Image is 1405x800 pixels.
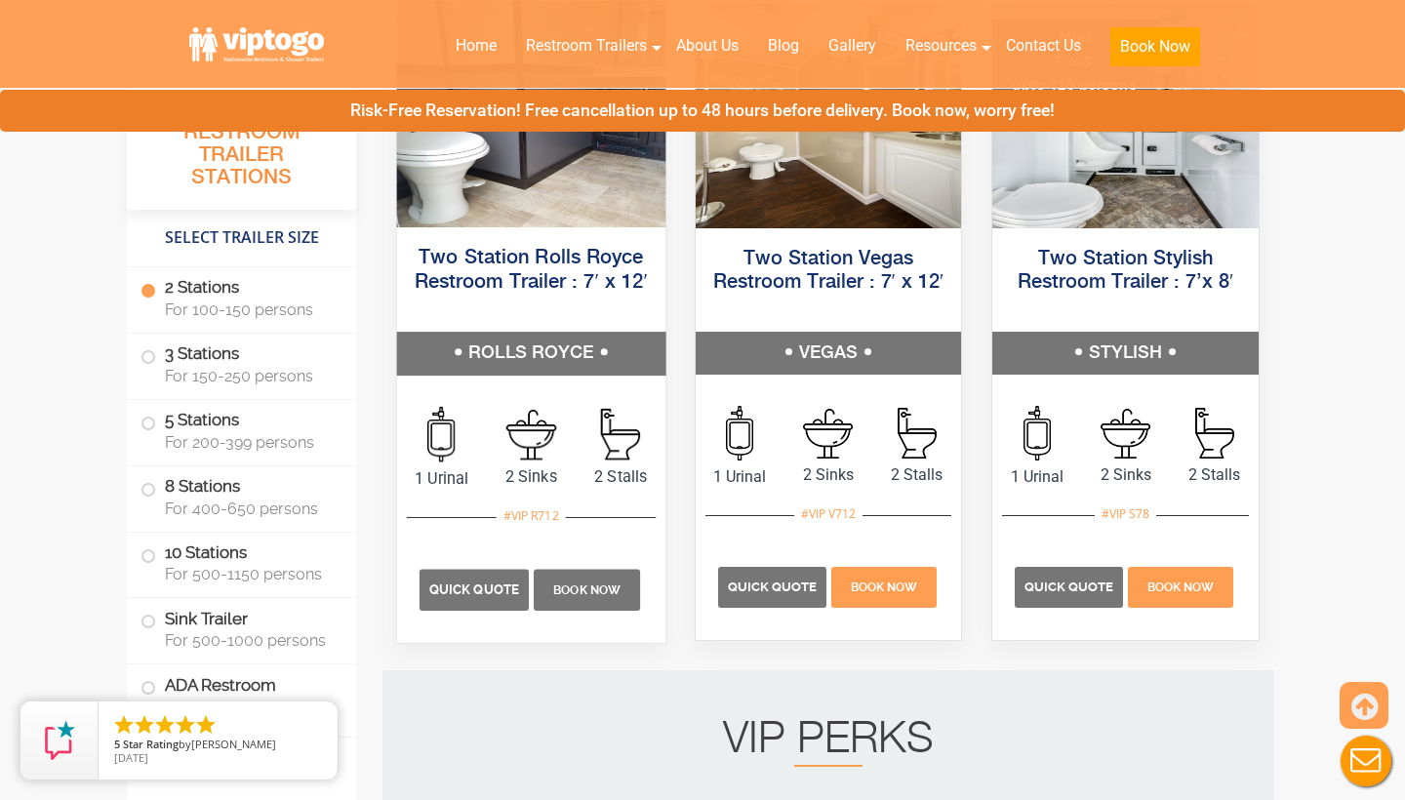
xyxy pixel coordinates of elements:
[114,750,148,765] span: [DATE]
[427,407,455,462] img: an icon of urinal
[194,713,218,737] li: 
[191,737,276,751] span: [PERSON_NAME]
[153,713,177,737] li: 
[165,367,333,385] span: For 150-250 persons
[165,631,333,650] span: For 500-1000 persons
[415,248,648,292] a: Two Station Rolls Royce Restroom Trailer : 7′ x 12′
[1024,580,1113,594] span: Quick Quote
[872,463,961,487] span: 2 Stalls
[140,267,342,328] label: 2 Stations
[891,24,991,67] a: Resources
[803,409,853,459] img: an icon of sink
[718,577,829,595] a: Quick Quote
[165,300,333,319] span: For 100-150 persons
[112,713,136,737] li: 
[140,598,342,659] label: Sink Trailer
[1018,249,1233,293] a: Two Station Stylish Restroom Trailer : 7’x 8′
[114,739,322,752] span: by
[601,409,640,460] img: an icon of stall
[814,24,891,67] a: Gallery
[511,24,662,67] a: Restroom Trailers
[992,465,1081,489] span: 1 Urinal
[1101,409,1150,459] img: an icon of sink
[165,433,333,452] span: For 200-399 persons
[127,220,356,257] h4: Select Trailer Size
[726,406,753,460] img: an icon of urinal
[140,334,342,394] label: 3 Stations
[174,713,197,737] li: 
[140,466,342,527] label: 8 Stations
[532,580,643,598] a: Book Now
[1095,501,1156,527] div: #VIP S78
[784,463,873,487] span: 2 Sinks
[898,408,937,459] img: an icon of stall
[1110,27,1200,66] button: Book Now
[1170,463,1259,487] span: 2 Stalls
[794,501,863,527] div: #VIP V712
[397,1,665,227] img: Side view of two station restroom trailer with separate doors for males and females
[497,503,566,529] div: #VIP R712
[851,580,917,594] span: Book Now
[397,332,665,375] h5: ROLLS ROYCE
[553,583,621,597] span: Book Now
[1024,406,1051,460] img: an icon of urinal
[133,713,156,737] li: 
[123,737,179,751] span: Star Rating
[992,332,1259,375] h5: STYLISH
[165,565,333,583] span: For 500-1150 persons
[828,577,939,595] a: Book Now
[441,24,511,67] a: Home
[114,737,120,751] span: 5
[753,24,814,67] a: Blog
[140,400,342,460] label: 5 Stations
[397,466,487,490] span: 1 Urinal
[1195,408,1234,459] img: an icon of stall
[696,465,784,489] span: 1 Urinal
[696,332,962,375] h5: VEGAS
[421,720,1235,767] h2: VIP PERKS
[165,500,333,518] span: For 400-650 persons
[506,409,557,460] img: an icon of sink
[1327,722,1405,800] button: Live Chat
[728,580,817,594] span: Quick Quote
[486,464,576,488] span: 2 Sinks
[1096,24,1215,78] a: Book Now
[1126,577,1236,595] a: Book Now
[420,580,532,598] a: Quick Quote
[140,664,342,731] label: ADA Restroom Trailers
[1081,463,1170,487] span: 2 Sinks
[991,24,1096,67] a: Contact Us
[1147,580,1214,594] span: Book Now
[1015,577,1126,595] a: Quick Quote
[127,93,356,210] h3: All Portable Restroom Trailer Stations
[713,249,944,293] a: Two Station Vegas Restroom Trailer : 7′ x 12′
[140,533,342,593] label: 10 Stations
[576,464,665,488] span: 2 Stalls
[40,721,79,760] img: Review Rating
[429,582,519,597] span: Quick Quote
[662,24,753,67] a: About Us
